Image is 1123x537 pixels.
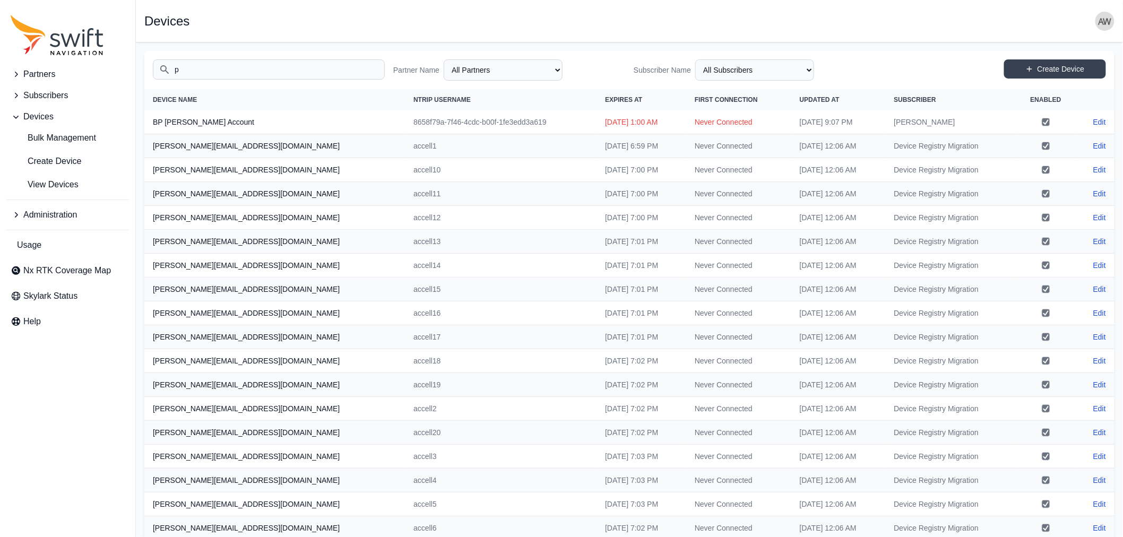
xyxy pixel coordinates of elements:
[791,301,886,325] td: [DATE] 12:06 AM
[6,151,129,172] a: Create Device
[886,469,1016,492] td: Device Registry Migration
[597,230,686,254] td: [DATE] 7:01 PM
[886,445,1016,469] td: Device Registry Migration
[6,204,129,226] button: Administration
[791,230,886,254] td: [DATE] 12:06 AM
[791,421,886,445] td: [DATE] 12:06 AM
[6,106,129,127] button: Devices
[405,89,597,110] th: NTRIP Username
[405,278,597,301] td: accell15
[23,68,55,81] span: Partners
[144,492,405,516] th: [PERSON_NAME][EMAIL_ADDRESS][DOMAIN_NAME]
[1093,236,1106,247] a: Edit
[886,158,1016,182] td: Device Registry Migration
[23,290,77,302] span: Skylark Status
[597,182,686,206] td: [DATE] 7:00 PM
[1093,356,1106,366] a: Edit
[1093,427,1106,438] a: Edit
[1093,499,1106,509] a: Edit
[1093,141,1106,151] a: Edit
[144,397,405,421] th: [PERSON_NAME][EMAIL_ADDRESS][DOMAIN_NAME]
[791,254,886,278] td: [DATE] 12:06 AM
[605,96,642,103] span: Expires At
[405,373,597,397] td: accell19
[791,278,886,301] td: [DATE] 12:06 AM
[1004,59,1106,79] a: Create Device
[23,264,111,277] span: Nx RTK Coverage Map
[886,89,1016,110] th: Subscriber
[886,421,1016,445] td: Device Registry Migration
[144,445,405,469] th: [PERSON_NAME][EMAIL_ADDRESS][DOMAIN_NAME]
[144,301,405,325] th: [PERSON_NAME][EMAIL_ADDRESS][DOMAIN_NAME]
[1093,332,1106,342] a: Edit
[686,134,791,158] td: Never Connected
[886,206,1016,230] td: Device Registry Migration
[686,278,791,301] td: Never Connected
[686,373,791,397] td: Never Connected
[405,110,597,134] td: 8658f79a-7f46-4cdc-b00f-1fe3edd3a619
[405,230,597,254] td: accell13
[886,492,1016,516] td: Device Registry Migration
[791,349,886,373] td: [DATE] 12:06 AM
[1093,308,1106,318] a: Edit
[597,421,686,445] td: [DATE] 7:02 PM
[144,421,405,445] th: [PERSON_NAME][EMAIL_ADDRESS][DOMAIN_NAME]
[686,421,791,445] td: Never Connected
[634,65,691,75] label: Subscriber Name
[1093,260,1106,271] a: Edit
[597,278,686,301] td: [DATE] 7:01 PM
[6,85,129,106] button: Subscribers
[886,301,1016,325] td: Device Registry Migration
[597,158,686,182] td: [DATE] 7:00 PM
[144,469,405,492] th: [PERSON_NAME][EMAIL_ADDRESS][DOMAIN_NAME]
[144,89,405,110] th: Device Name
[1095,12,1115,31] img: user photo
[597,445,686,469] td: [DATE] 7:03 PM
[791,325,886,349] td: [DATE] 12:06 AM
[791,373,886,397] td: [DATE] 12:06 AM
[144,158,405,182] th: [PERSON_NAME][EMAIL_ADDRESS][DOMAIN_NAME]
[597,301,686,325] td: [DATE] 7:01 PM
[791,134,886,158] td: [DATE] 12:06 AM
[597,349,686,373] td: [DATE] 7:02 PM
[791,469,886,492] td: [DATE] 12:06 AM
[686,110,791,134] td: Never Connected
[153,59,385,80] input: Search
[886,182,1016,206] td: Device Registry Migration
[686,301,791,325] td: Never Connected
[1093,284,1106,295] a: Edit
[405,325,597,349] td: accell17
[405,445,597,469] td: accell3
[695,96,758,103] span: First Connection
[1093,403,1106,414] a: Edit
[393,65,439,75] label: Partner Name
[144,134,405,158] th: [PERSON_NAME][EMAIL_ADDRESS][DOMAIN_NAME]
[23,315,41,328] span: Help
[686,469,791,492] td: Never Connected
[405,134,597,158] td: accell1
[6,64,129,85] button: Partners
[23,110,54,123] span: Devices
[886,278,1016,301] td: Device Registry Migration
[144,254,405,278] th: [PERSON_NAME][EMAIL_ADDRESS][DOMAIN_NAME]
[405,182,597,206] td: accell11
[6,311,129,332] a: Help
[6,127,129,149] a: Bulk Management
[791,445,886,469] td: [DATE] 12:06 AM
[6,174,129,195] a: View Devices
[886,397,1016,421] td: Device Registry Migration
[597,373,686,397] td: [DATE] 7:02 PM
[695,59,814,81] select: Subscriber
[597,325,686,349] td: [DATE] 7:01 PM
[1093,475,1106,486] a: Edit
[597,469,686,492] td: [DATE] 7:03 PM
[144,182,405,206] th: [PERSON_NAME][EMAIL_ADDRESS][DOMAIN_NAME]
[800,96,840,103] span: Updated At
[597,134,686,158] td: [DATE] 6:59 PM
[686,492,791,516] td: Never Connected
[791,182,886,206] td: [DATE] 12:06 AM
[11,155,81,168] span: Create Device
[1015,89,1076,110] th: Enabled
[686,349,791,373] td: Never Connected
[886,254,1016,278] td: Device Registry Migration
